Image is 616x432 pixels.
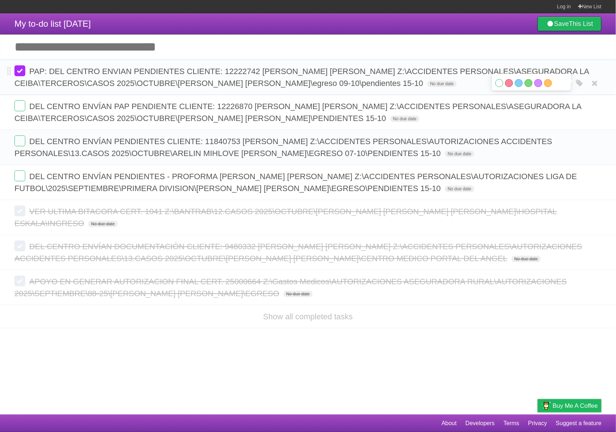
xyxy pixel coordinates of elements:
[14,172,577,193] span: DEL CENTRO ENVÍAN PENDIENTES - PROFORMA [PERSON_NAME] [PERSON_NAME] Z:\ACCIDENTES PERSONALES\AUTO...
[283,291,313,297] span: No due date
[442,416,457,430] a: About
[553,399,598,412] span: Buy me a coffee
[14,65,25,76] label: Done
[427,81,456,87] span: No due date
[14,276,25,286] label: Done
[515,79,523,87] label: Blue
[544,79,552,87] label: Orange
[538,17,602,31] a: SaveThis List
[263,312,353,321] a: Show all completed tasks
[14,137,552,158] span: DEL CENTRO ENVÍAN PENDIENTES CLIENTE: 11840753 [PERSON_NAME] Z:\ACCIDENTES PERSONALES\AUTORIZACIO...
[14,207,557,228] span: VER ULTIMA BITACORA CERT. 1041 Z:\BANTRAB\12.CASOS 2025\OCTUBRE\[PERSON_NAME] [PERSON_NAME] [PERS...
[538,399,602,412] a: Buy me a coffee
[14,102,581,123] span: DEL CENTRO ENVÍAN PAP PENDIENTE CLIENTE: 12226870 [PERSON_NAME] [PERSON_NAME] Z:\ACCIDENTES PERSO...
[505,79,513,87] label: Red
[14,277,567,298] span: APOYO EN GENERAR AUTORIZACION FINAL CERT. 25000664 Z:\Gastos Medicos\AUTORIZACIONES ASEGURADORA R...
[14,100,25,111] label: Done
[512,256,541,262] span: No due date
[14,135,25,146] label: Done
[14,241,25,251] label: Done
[88,221,117,227] span: No due date
[556,416,602,430] a: Suggest a feature
[14,19,91,29] span: My to-do list [DATE]
[465,416,495,430] a: Developers
[390,116,420,122] span: No due date
[525,79,533,87] label: Green
[541,399,551,412] img: Buy me a coffee
[495,79,503,87] label: White
[528,416,547,430] a: Privacy
[569,20,593,27] b: This List
[445,151,474,157] span: No due date
[534,79,542,87] label: Purple
[504,416,520,430] a: Terms
[14,206,25,216] label: Done
[14,242,582,263] span: DEL CENTRO ENVÍAN DOCUMENTACIÓN CLIENTE: 9480332 [PERSON_NAME] [PERSON_NAME] Z:\ACCIDENTES PERSON...
[14,170,25,181] label: Done
[14,67,589,88] span: PAP: DEL CENTRO ENVIAN PENDIENTES CLIENTE: 12222742 [PERSON_NAME] [PERSON_NAME] Z:\ACCIDENTES PER...
[445,186,474,192] span: No due date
